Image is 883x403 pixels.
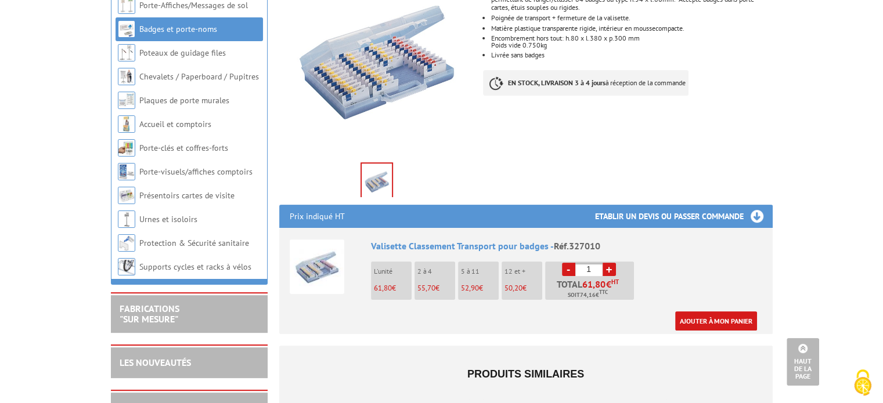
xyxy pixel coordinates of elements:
p: € [417,284,455,292]
a: + [603,263,616,276]
a: Porte-visuels/affiches comptoirs [139,166,253,177]
p: 5 à 11 [461,267,499,275]
span: 61,80 [582,279,606,289]
span: 55,70 [417,283,435,293]
span: € [606,279,611,289]
p: € [504,284,542,292]
a: Présentoirs cartes de visite [139,190,235,201]
span: Réf.327010 [554,240,600,252]
span: Produits similaires [467,368,584,380]
sup: TTC [599,289,608,295]
p: € [461,284,499,292]
a: Urnes et isoloirs [139,214,197,224]
img: Porte-visuels/affiches comptoirs [118,163,135,180]
p: 12 et + [504,267,542,275]
span: Soit € [568,291,608,300]
a: Haut de la page [787,338,819,386]
a: Chevalets / Paperboard / Pupitres [139,71,259,82]
img: Porte-clés et coffres-forts [118,139,135,157]
img: Chevalets / Paperboard / Pupitres [118,68,135,85]
span: 74,16 [580,291,596,300]
p: Total [548,279,634,300]
sup: HT [611,278,619,286]
img: Supports cycles et racks à vélos [118,258,135,275]
h3: Etablir un devis ou passer commande [595,205,773,228]
img: Poteaux de guidage files [118,44,135,61]
p: Encombrement hors tout: h.80 x l.380 x p.300 mm [491,35,772,42]
img: badges_327010.jpg [362,164,392,199]
a: Porte-clés et coffres-forts [139,143,228,153]
p: 2 à 4 [417,267,455,275]
a: Badges et porte-noms [139,24,217,34]
img: Cookies (fenêtre modale) [848,368,877,397]
div: Valisette Classement Transport pour badges - [371,239,762,253]
a: Poteaux de guidage files [139,48,226,58]
a: Protection & Sécurité sanitaire [139,238,249,248]
li: Livrée sans badges [491,52,772,59]
a: LES NOUVEAUTÉS [120,357,191,368]
a: FABRICATIONS"Sur Mesure" [120,303,179,325]
a: Supports cycles et racks à vélos [139,262,251,272]
img: Accueil et comptoirs [118,115,135,133]
img: Urnes et isoloirs [118,210,135,228]
p: L'unité [374,267,412,275]
p: € [374,284,412,292]
p: Poids vide 0.750kg [491,42,772,49]
button: Cookies (fenêtre modale) [842,364,883,403]
img: Plaques de porte murales [118,92,135,109]
span: Matière plastique transparente rigide, intérieur en mousse [491,24,655,32]
img: Protection & Sécurité sanitaire [118,234,135,252]
span: 52,90 [461,283,479,293]
p: à réception de la commande [483,70,689,96]
span: 61,80 [374,283,392,293]
a: Ajouter à mon panier [675,311,757,331]
span: 50,20 [504,283,522,293]
a: Plaques de porte murales [139,95,229,106]
span: compacte. [655,24,684,32]
img: Valisette Classement Transport pour badges [290,239,344,294]
li: Poignée de transport + fermeture de la valisette. [491,14,772,21]
img: Badges et porte-noms [118,20,135,38]
strong: EN STOCK, LIVRAISON 3 à 4 jours [508,78,606,87]
p: Prix indiqué HT [290,205,345,228]
img: Présentoirs cartes de visite [118,187,135,204]
a: - [562,263,575,276]
a: Accueil et comptoirs [139,119,211,129]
